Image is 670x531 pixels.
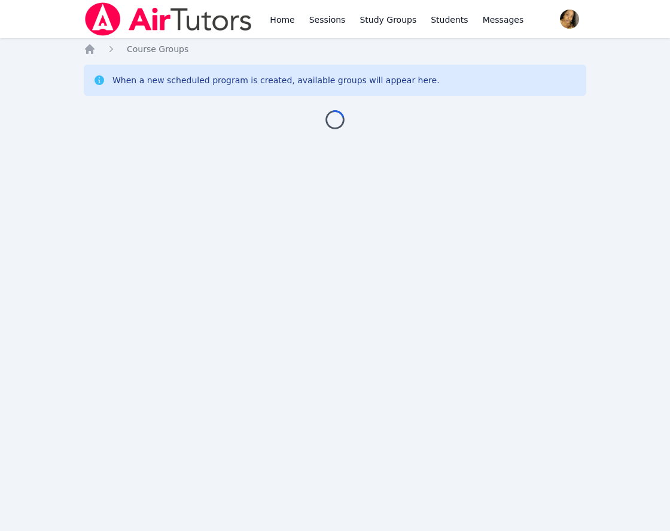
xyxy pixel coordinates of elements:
[84,43,586,55] nav: Breadcrumb
[127,44,188,54] span: Course Groups
[112,74,440,86] div: When a new scheduled program is created, available groups will appear here.
[483,14,524,26] span: Messages
[84,2,253,36] img: Air Tutors
[127,43,188,55] a: Course Groups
